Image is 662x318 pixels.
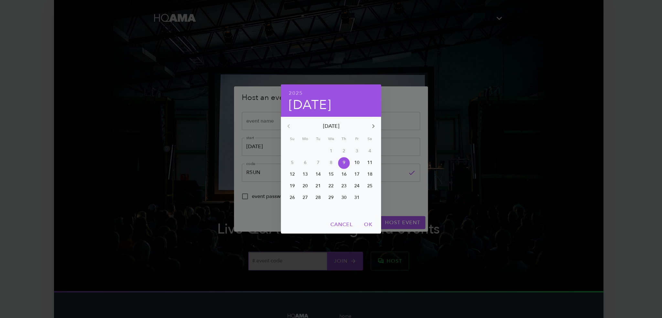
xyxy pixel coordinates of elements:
button: 31 [351,192,363,204]
button: 22 [325,181,337,192]
span: Mo [299,136,311,142]
button: 19 [286,181,298,192]
span: Sa [364,136,376,142]
p: 27 [303,194,308,201]
button: 16 [338,169,350,181]
p: 30 [341,194,347,201]
p: 28 [315,194,321,201]
p: 23 [341,183,347,189]
p: 16 [341,171,347,178]
button: 12 [286,169,298,181]
p: 24 [354,183,359,189]
button: 28 [312,192,324,204]
p: 15 [328,171,334,178]
button: 15 [325,169,337,181]
p: 20 [303,183,308,189]
button: 2025 [289,89,303,98]
button: [DATE] [289,98,331,113]
button: 11 [364,157,376,169]
p: 17 [354,171,359,178]
p: [DATE] [296,122,366,130]
p: 9 [343,159,345,166]
button: 20 [299,181,311,192]
span: We [325,136,337,142]
p: 26 [290,194,295,201]
button: Cancel [328,218,355,231]
p: 18 [367,171,372,178]
span: Th [338,136,350,142]
span: Tu [312,136,324,142]
button: 21 [312,181,324,192]
p: 14 [315,171,321,178]
button: 9 [338,157,350,169]
button: 26 [286,192,298,204]
p: 13 [303,171,308,178]
p: 11 [367,159,372,166]
button: 18 [364,169,376,181]
button: 29 [325,192,337,204]
p: 12 [290,171,295,178]
p: 10 [354,159,359,166]
button: 25 [364,181,376,192]
p: 22 [328,183,334,189]
p: 25 [367,183,372,189]
button: 30 [338,192,350,204]
button: 17 [351,169,363,181]
button: 27 [299,192,311,204]
p: 21 [315,183,321,189]
p: 29 [328,194,334,201]
button: 23 [338,181,350,192]
p: 19 [290,183,295,189]
button: OK [358,218,379,231]
span: Fr [351,136,363,142]
button: 13 [299,169,311,181]
span: OK [360,220,376,229]
button: 14 [312,169,324,181]
button: 10 [351,157,363,169]
p: 31 [354,194,359,201]
span: Cancel [330,220,353,229]
button: 24 [351,181,363,192]
span: Su [286,136,298,142]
